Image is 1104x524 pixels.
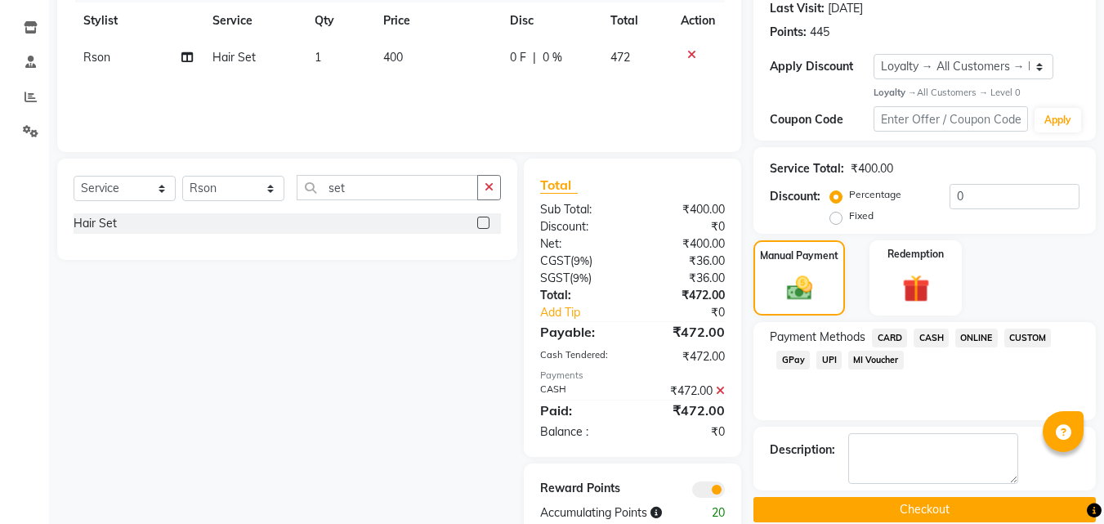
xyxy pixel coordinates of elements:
div: Discount: [528,218,632,235]
span: 1 [315,50,321,65]
input: Enter Offer / Coupon Code [874,106,1028,132]
span: ONLINE [955,329,998,347]
div: 445 [810,24,829,41]
div: ( ) [528,270,632,287]
div: ₹36.00 [632,253,737,270]
span: MI Voucher [848,351,904,369]
span: 472 [610,50,630,65]
span: | [533,49,536,66]
div: ₹36.00 [632,270,737,287]
span: CASH [914,329,949,347]
span: 9% [574,254,589,267]
div: Balance : [528,423,632,441]
div: ₹472.00 [632,287,737,304]
th: Stylist [74,2,203,39]
div: ₹472.00 [632,322,737,342]
div: Sub Total: [528,201,632,218]
span: SGST [540,271,570,285]
div: Apply Discount [770,58,873,75]
div: ₹0 [632,218,737,235]
span: CARD [872,329,907,347]
div: ₹472.00 [632,383,737,400]
label: Redemption [887,247,944,262]
div: ₹400.00 [851,160,893,177]
span: 0 F [510,49,526,66]
span: CUSTOM [1004,329,1052,347]
th: Total [601,2,672,39]
span: Total [540,177,578,194]
label: Percentage [849,187,901,202]
div: ( ) [528,253,632,270]
div: ₹472.00 [632,348,737,365]
span: Payment Methods [770,329,865,346]
label: Fixed [849,208,874,223]
div: Cash Tendered: [528,348,632,365]
div: Description: [770,441,835,459]
div: All Customers → Level 0 [874,86,1079,100]
a: Add Tip [528,304,650,321]
div: ₹472.00 [632,401,737,420]
div: Net: [528,235,632,253]
img: _gift.svg [894,271,938,305]
th: Service [203,2,306,39]
div: ₹400.00 [632,235,737,253]
span: 0 % [543,49,562,66]
th: Action [671,2,725,39]
div: Total: [528,287,632,304]
th: Disc [500,2,601,39]
div: Discount: [770,188,820,205]
label: Manual Payment [760,249,838,263]
div: ₹400.00 [632,201,737,218]
div: Paid: [528,401,632,420]
strong: Loyalty → [874,87,917,98]
div: Reward Points [528,480,632,498]
div: CASH [528,383,632,400]
div: 20 [685,504,737,522]
div: Payments [540,369,725,383]
button: Checkout [753,497,1096,522]
div: Payable: [528,322,632,342]
div: Points: [770,24,807,41]
button: Apply [1035,108,1081,132]
img: _cash.svg [779,273,820,302]
span: CGST [540,253,570,268]
div: Service Total: [770,160,844,177]
div: ₹0 [650,304,738,321]
span: 9% [573,271,588,284]
input: Search or Scan [297,175,478,200]
span: Hair Set [212,50,256,65]
span: 400 [383,50,403,65]
div: Coupon Code [770,111,873,128]
span: GPay [776,351,810,369]
span: Rson [83,50,110,65]
th: Qty [305,2,373,39]
div: Accumulating Points [528,504,685,522]
div: Hair Set [74,215,117,232]
th: Price [373,2,500,39]
div: ₹0 [632,423,737,441]
span: UPI [816,351,842,369]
